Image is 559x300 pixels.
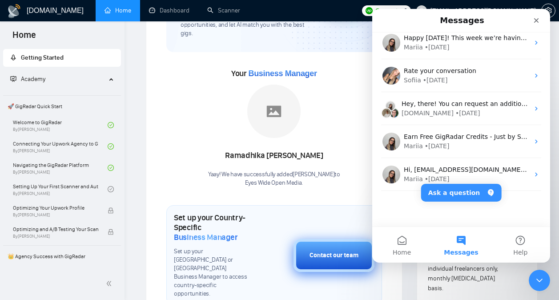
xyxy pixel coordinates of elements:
[13,203,98,212] span: Optimizing Your Upwork Profile
[208,179,340,187] p: Eyes Wide Open Media .
[13,179,108,199] a: Setting Up Your First Scanner and Auto-BidderBy[PERSON_NAME]
[3,49,121,67] li: Getting Started
[105,7,131,14] a: homeHome
[174,232,237,242] span: Business Manager
[10,76,16,82] span: fund-projection-screen
[294,239,374,272] button: Contact our team
[108,207,114,214] span: lock
[141,240,155,247] span: Help
[13,225,98,234] span: Optimizing and A/B Testing Your Scanner for Better Results
[52,166,77,175] div: • [DATE]
[174,247,249,298] span: Set up your [GEOGRAPHIC_DATA] or [GEOGRAPHIC_DATA] Business Manager to access country-specific op...
[20,240,39,247] span: Home
[108,229,114,235] span: lock
[59,218,118,254] button: Messages
[149,7,189,14] a: dashboardDashboard
[366,7,373,14] img: upwork-logo.png
[404,6,407,16] span: 0
[119,218,178,254] button: Help
[174,213,249,242] h1: Set up your Country-Specific
[207,7,240,14] a: searchScanner
[372,9,550,263] iframe: Intercom live chat
[418,8,425,14] span: user
[208,148,340,163] div: Ramadhika [PERSON_NAME]
[32,166,51,175] div: Mariia
[21,54,64,61] span: Getting Started
[72,240,106,247] span: Messages
[10,54,16,61] span: rocket
[13,158,108,178] a: Navigating the GigRadar PlatformBy[PERSON_NAME]
[4,97,120,115] span: 🚀 GigRadar Quick Start
[21,75,45,83] span: Academy
[13,115,108,135] a: Welcome to GigRadarBy[PERSON_NAME]
[108,186,114,192] span: check-circle
[375,6,402,16] span: Connects:
[7,4,21,18] img: logo
[5,28,43,47] span: Home
[4,247,120,265] span: 👑 Agency Success with GigRadar
[32,157,465,164] span: Hi, [EMAIL_ADDRESS][DOMAIN_NAME], Welcome to [DOMAIN_NAME]! Why don't you check out our tutorials...
[310,251,358,260] div: Contact our team
[108,122,114,128] span: check-circle
[13,212,98,218] span: By [PERSON_NAME]
[10,75,45,83] span: Academy
[541,7,555,14] a: setting
[231,69,317,78] span: Your
[542,7,555,14] span: setting
[208,170,340,187] div: Yaay! We have successfully added [PERSON_NAME] to
[49,175,129,193] button: Ask a question
[13,137,108,156] a: Connecting Your Upwork Agency to GigRadarBy[PERSON_NAME]
[248,69,317,78] span: Business Manager
[529,270,550,291] iframe: Intercom live chat
[541,4,555,18] button: setting
[13,234,98,239] span: By [PERSON_NAME]
[247,85,301,138] img: placeholder.png
[108,143,114,150] span: check-circle
[106,279,115,288] span: double-left
[108,165,114,171] span: check-circle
